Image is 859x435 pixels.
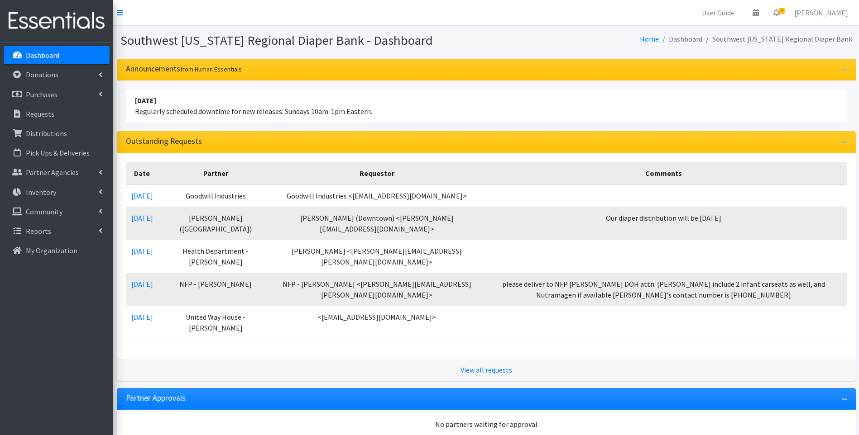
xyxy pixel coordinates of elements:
p: Reports [26,227,51,236]
a: [DATE] [131,191,153,200]
p: Purchases [26,90,58,99]
li: Regularly scheduled downtime for new releases: Sundays 10am-1pm Eastern. [126,90,847,122]
h3: Outstanding Requests [126,137,202,146]
td: Goodwill Industries <[EMAIL_ADDRESS][DOMAIN_NAME]> [273,184,481,207]
p: My Organization [26,246,77,255]
p: Pick Ups & Deliveries [26,148,90,157]
td: NFP - [PERSON_NAME] [158,273,273,306]
a: Inventory [4,183,110,201]
li: Southwest [US_STATE] Regional Diaper Bank [702,33,852,46]
td: [PERSON_NAME] (Downtown) <[PERSON_NAME][EMAIL_ADDRESS][DOMAIN_NAME]> [273,207,481,240]
p: Inventory [26,188,56,197]
a: Dashboard [4,46,110,64]
td: Goodwill Industries [158,184,273,207]
p: Distributions [26,129,67,138]
p: Partner Agencies [26,168,79,177]
div: No partners waiting for approval [126,419,847,430]
a: [DATE] [131,312,153,322]
strong: [DATE] [135,96,156,105]
p: Community [26,207,62,216]
a: 4 [766,4,787,22]
p: Requests [26,109,54,118]
td: please deliver to NFP [PERSON_NAME] DOH attn: [PERSON_NAME] include 2 infant carseats as well, an... [481,273,847,306]
td: [PERSON_NAME] ([GEOGRAPHIC_DATA]) [158,207,273,240]
h1: Southwest [US_STATE] Regional Diaper Bank - Dashboard [120,33,483,48]
h3: Announcements [126,64,242,74]
a: Purchases [4,85,110,104]
a: Reports [4,222,110,240]
th: Requestor [273,162,481,184]
small: from Human Essentials [180,65,242,73]
th: Partner [158,162,273,184]
a: Pick Ups & Deliveries [4,144,110,162]
td: <[EMAIL_ADDRESS][DOMAIN_NAME]> [273,306,481,339]
td: Our diaper distribution will be [DATE] [481,207,847,240]
a: [PERSON_NAME] [787,4,855,22]
a: Partner Agencies [4,163,110,181]
td: NFP - [PERSON_NAME] <[PERSON_NAME][EMAIL_ADDRESS][PERSON_NAME][DOMAIN_NAME]> [273,273,481,306]
h3: Partner Approvals [126,393,186,403]
a: [DATE] [131,213,153,222]
th: Comments [481,162,847,184]
a: [DATE] [131,279,153,288]
a: Requests [4,105,110,123]
a: Community [4,203,110,221]
td: Health Department - [PERSON_NAME] [158,240,273,273]
th: Date [126,162,158,184]
p: Donations [26,70,58,79]
img: HumanEssentials [4,6,110,36]
a: Home [640,34,659,43]
li: Dashboard [659,33,702,46]
a: My Organization [4,241,110,260]
td: United Way House - [PERSON_NAME] [158,306,273,339]
a: [DATE] [131,246,153,255]
span: 4 [779,8,785,14]
td: [PERSON_NAME] <[PERSON_NAME][EMAIL_ADDRESS][PERSON_NAME][DOMAIN_NAME]> [273,240,481,273]
a: Distributions [4,124,110,142]
a: View all requests [461,365,512,374]
p: Dashboard [26,51,59,60]
a: User Guide [695,4,742,22]
a: Donations [4,66,110,84]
